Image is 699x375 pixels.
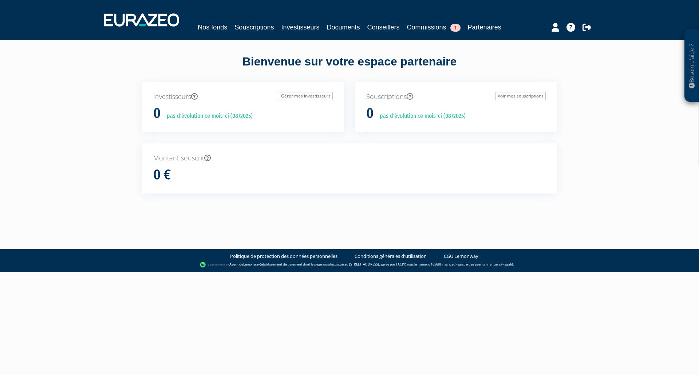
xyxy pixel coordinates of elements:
[279,92,333,100] a: Gérer mes investisseurs
[355,253,427,260] a: Conditions générales d'utilisation
[375,112,466,120] p: pas d'évolution ce mois-ci (08/2025)
[367,22,400,32] a: Conseillers
[198,22,227,32] a: Nos fonds
[153,167,171,183] h1: 0 €
[366,106,374,121] h1: 0
[234,22,274,32] a: Souscriptions
[281,22,319,32] a: Investisseurs
[162,112,253,120] p: pas d'évolution ce mois-ci (08/2025)
[495,92,546,100] a: Voir mes souscriptions
[243,262,260,267] a: Lemonway
[153,153,546,163] p: Montant souscrit
[366,92,546,101] p: Souscriptions
[688,33,696,99] p: Besoin d'aide ?
[407,22,461,32] a: Commissions1
[137,53,562,82] div: Bienvenue sur votre espace partenaire
[200,261,228,268] img: logo-lemonway.png
[230,253,337,260] a: Politique de protection des données personnelles
[153,106,161,121] h1: 0
[455,262,513,267] a: Registre des agents financiers (Regafi)
[104,13,179,27] img: 1732889491-logotype_eurazeo_blanc_rvb.png
[7,261,692,268] div: - Agent de (établissement de paiement dont le siège social est situé au [STREET_ADDRESS], agréé p...
[450,24,461,32] span: 1
[468,22,501,32] a: Partenaires
[327,22,360,32] a: Documents
[153,92,333,101] p: Investisseurs
[444,253,478,260] a: CGU Lemonway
